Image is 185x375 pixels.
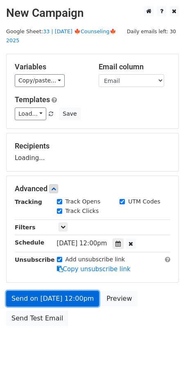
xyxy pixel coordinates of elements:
[15,224,36,231] strong: Filters
[144,336,185,375] iframe: Chat Widget
[15,184,170,193] h5: Advanced
[15,199,42,205] strong: Tracking
[15,256,55,263] strong: Unsubscribe
[6,28,116,44] small: Google Sheet:
[15,107,46,120] a: Load...
[15,239,44,246] strong: Schedule
[15,142,170,163] div: Loading...
[6,28,116,44] a: 33 | [DATE] 🍁Counseling🍁 2025
[15,62,86,71] h5: Variables
[101,291,137,306] a: Preview
[57,240,107,247] span: [DATE] 12:00pm
[57,265,131,273] a: Copy unsubscribe link
[124,28,179,34] a: Daily emails left: 30
[6,6,179,20] h2: New Campaign
[59,107,80,120] button: Save
[124,27,179,36] span: Daily emails left: 30
[65,207,99,215] label: Track Clicks
[65,255,125,264] label: Add unsubscribe link
[15,74,65,87] a: Copy/paste...
[6,311,68,326] a: Send Test Email
[6,291,99,306] a: Send on [DATE] 12:00pm
[65,197,101,206] label: Track Opens
[99,62,170,71] h5: Email column
[15,95,50,104] a: Templates
[128,197,160,206] label: UTM Codes
[15,142,170,151] h5: Recipients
